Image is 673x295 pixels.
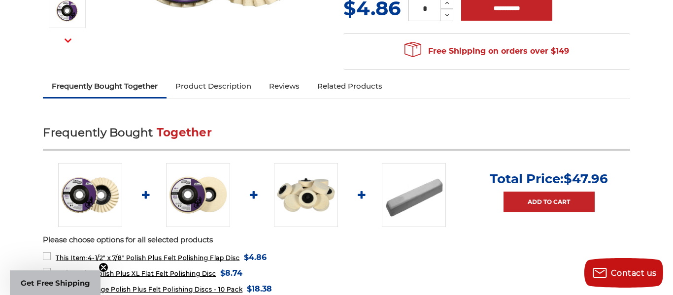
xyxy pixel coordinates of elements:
[404,41,569,61] span: Free Shipping on orders over $149
[56,286,242,293] span: 2" Quick Change Polish Plus Felt Polishing Discs - 10 Pack
[308,75,391,97] a: Related Products
[167,75,260,97] a: Product Description
[56,254,88,262] strong: This Item:
[564,171,608,187] span: $47.96
[10,270,101,295] div: Get Free ShippingClose teaser
[584,258,663,288] button: Contact us
[260,75,308,97] a: Reviews
[56,270,216,277] span: 4-1/2" x 7/8" Polish Plus XL Flat Felt Polishing Disc
[504,192,595,212] a: Add to Cart
[244,251,267,264] span: $4.86
[43,126,153,139] span: Frequently Bought
[56,254,239,262] span: 4-1/2" x 7/8" Polish Plus Felt Polishing Flap Disc
[99,262,108,272] button: Close teaser
[220,266,242,280] span: $8.74
[490,171,608,187] p: Total Price:
[56,30,80,51] button: Next
[43,75,167,97] a: Frequently Bought Together
[21,278,90,288] span: Get Free Shipping
[611,268,657,278] span: Contact us
[58,163,122,227] img: buffing and polishing felt flap disc
[157,126,212,139] span: Together
[43,234,630,246] p: Please choose options for all selected products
